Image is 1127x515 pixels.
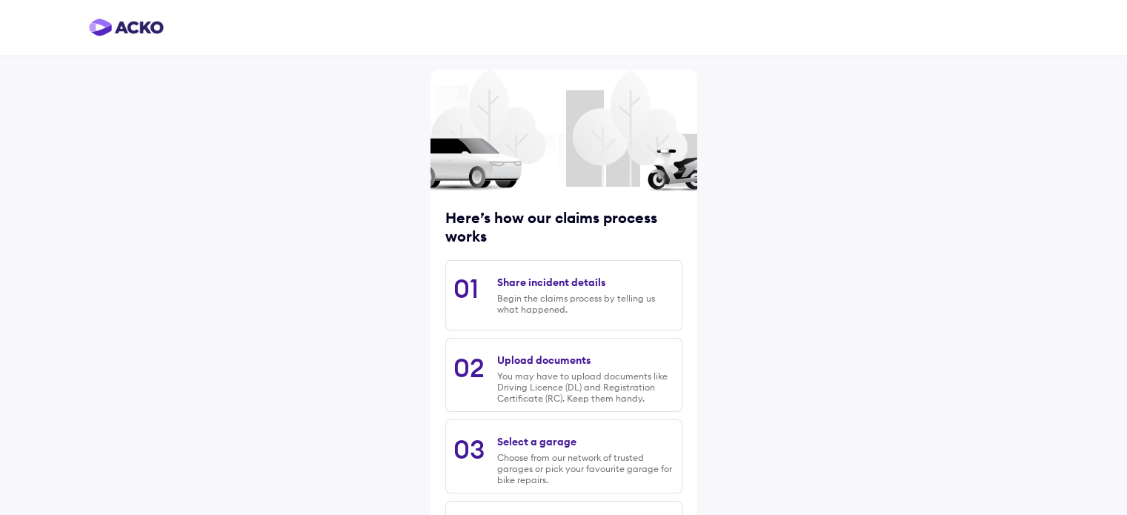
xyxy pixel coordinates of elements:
[453,272,479,305] div: 01
[453,351,485,384] div: 02
[430,135,697,192] img: car and scooter
[453,433,485,465] div: 03
[497,293,674,315] div: Begin the claims process by telling us what happened.
[497,276,605,289] div: Share incident details
[497,452,674,485] div: Choose from our network of trusted garages or pick your favourite garage for bike repairs.
[89,19,164,36] img: horizontal-gradient.png
[430,24,697,232] img: trees
[497,353,591,367] div: Upload documents
[497,435,576,448] div: Select a garage
[497,371,674,404] div: You may have to upload documents like Driving Licence (DL) and Registration Certificate (RC). Kee...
